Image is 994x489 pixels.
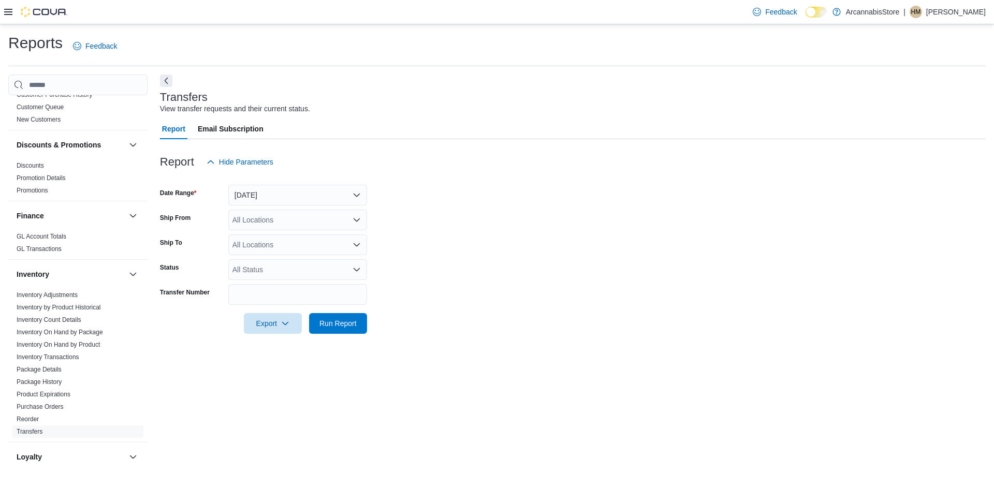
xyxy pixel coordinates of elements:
span: HM [911,6,921,18]
a: Feedback [749,2,801,22]
button: Loyalty [17,452,125,462]
a: Inventory On Hand by Product [17,341,100,348]
span: Package Details [17,365,62,374]
a: Inventory Adjustments [17,291,78,299]
button: Finance [127,210,139,222]
span: Feedback [765,7,797,17]
button: Open list of options [353,216,361,224]
div: Discounts & Promotions [8,159,148,201]
a: GL Account Totals [17,233,66,240]
label: Status [160,263,179,272]
button: Discounts & Promotions [127,139,139,151]
button: Run Report [309,313,367,334]
span: Transfers [17,427,42,436]
h3: Transfers [160,91,208,103]
button: Next [160,75,172,87]
a: Reorder [17,416,39,423]
span: Email Subscription [198,118,264,139]
span: Inventory by Product Historical [17,303,101,312]
div: Finance [8,230,148,259]
button: Finance [17,211,125,221]
a: Product Expirations [17,391,70,398]
button: Hide Parameters [202,152,277,172]
a: Promotions [17,187,48,194]
span: Inventory On Hand by Package [17,328,103,336]
h3: Inventory [17,269,49,279]
button: Loyalty [127,451,139,463]
label: Ship From [160,214,191,222]
p: [PERSON_NAME] [926,6,986,18]
a: GL Transactions [17,245,62,253]
label: Transfer Number [160,288,210,297]
span: GL Account Totals [17,232,66,241]
a: Inventory by Product Historical [17,304,101,311]
div: View transfer requests and their current status. [160,103,310,114]
p: | [903,6,905,18]
span: Discounts [17,161,44,170]
p: ArcannabisStore [846,6,900,18]
a: Inventory Transactions [17,353,79,361]
button: Open list of options [353,265,361,274]
h1: Reports [8,33,63,53]
button: Inventory [127,268,139,280]
a: Inventory On Hand by Package [17,329,103,336]
span: Report [162,118,185,139]
span: New Customers [17,115,61,124]
span: Feedback [85,41,117,51]
h3: Report [160,156,194,168]
a: Discounts [17,162,44,169]
a: Feedback [69,36,121,56]
label: Ship To [160,239,182,247]
span: Export [250,313,296,334]
div: Inventory [8,289,148,442]
a: Purchase Orders [17,403,64,410]
span: Hide Parameters [219,157,273,167]
h3: Loyalty [17,452,42,462]
div: Henrique Merzari [910,6,922,18]
button: Discounts & Promotions [17,140,125,150]
h3: Finance [17,211,44,221]
button: [DATE] [228,185,367,205]
img: Cova [21,7,67,17]
a: Transfers [17,428,42,435]
span: Inventory On Hand by Product [17,340,100,349]
label: Date Range [160,189,197,197]
button: Export [244,313,302,334]
a: Customer Queue [17,103,64,111]
a: New Customers [17,116,61,123]
input: Dark Mode [806,7,827,18]
span: Promotions [17,186,48,195]
span: Run Report [319,318,357,329]
a: Package Details [17,366,62,373]
span: Product Expirations [17,390,70,398]
span: Reorder [17,415,39,423]
a: Promotion Details [17,174,66,182]
span: Customer Queue [17,103,64,111]
a: Inventory Count Details [17,316,81,323]
button: Inventory [17,269,125,279]
span: Inventory Transactions [17,353,79,361]
div: Customer [8,64,148,130]
a: Package History [17,378,62,386]
button: Open list of options [353,241,361,249]
h3: Discounts & Promotions [17,140,101,150]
